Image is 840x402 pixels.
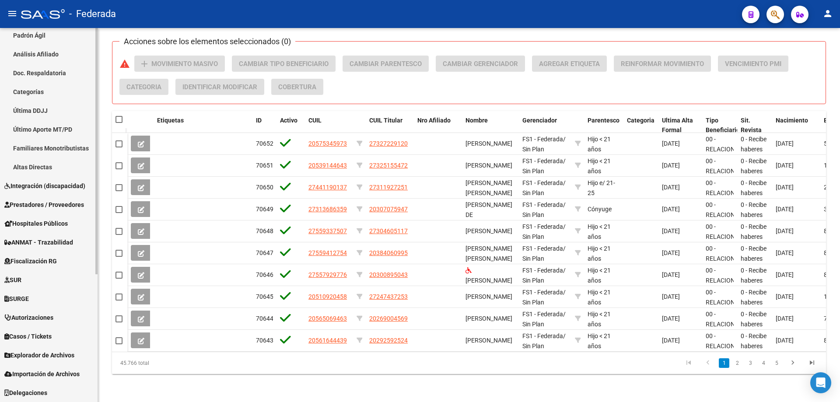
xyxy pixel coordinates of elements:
[706,245,746,282] span: 00 - RELACION DE DEPENDENCIA
[308,184,347,191] span: 27441190137
[776,227,794,234] span: [DATE]
[4,332,52,341] span: Casos / Tickets
[308,315,347,322] span: 20565069463
[369,206,408,213] span: 20307075947
[151,60,218,68] span: Movimiento Masivo
[366,111,414,140] datatable-header-cell: CUIL Titular
[175,79,264,95] button: Identificar Modificar
[824,117,838,124] span: Edad
[662,314,699,324] div: [DATE]
[369,293,408,300] span: 27247437253
[776,249,794,256] span: [DATE]
[662,139,699,149] div: [DATE]
[4,350,74,360] span: Explorador de Archivos
[824,140,827,147] span: 5
[824,227,827,234] span: 8
[369,315,408,322] span: 20269004569
[717,356,731,371] li: page 1
[706,267,746,304] span: 00 - RELACION DE DEPENDENCIA
[745,358,756,368] a: 3
[741,332,777,360] span: 0 - Recibe haberes regularmente
[4,388,47,398] span: Delegaciones
[369,140,408,147] span: 27327229120
[588,311,611,328] span: Hijo < 21 años
[702,111,737,140] datatable-header-cell: Tipo Beneficiario
[232,56,336,72] button: Cambiar Tipo Beneficiario
[824,162,831,169] span: 11
[741,245,777,272] span: 0 - Recibe haberes regularmente
[776,140,794,147] span: [DATE]
[465,245,512,262] span: [PERSON_NAME] [PERSON_NAME]
[588,136,611,153] span: Hijo < 21 años
[308,117,322,124] span: CUIL
[4,275,21,285] span: SUR
[741,117,762,134] span: Sit. Revista
[784,358,801,368] a: go to next page
[824,271,827,278] span: 8
[706,179,746,216] span: 00 - RELACION DE DEPENDENCIA
[465,201,525,228] span: [PERSON_NAME] DE [GEOGRAPHIC_DATA]
[627,117,654,124] span: Categoria
[436,56,525,72] button: Cambiar Gerenciador
[256,184,273,191] span: 70650
[276,111,305,140] datatable-header-cell: Activo
[758,358,769,368] a: 4
[369,117,402,124] span: CUIL Titular
[522,332,563,339] span: FS1 - Federada
[658,111,702,140] datatable-header-cell: Ultima Alta Formal
[757,356,770,371] li: page 4
[741,223,777,250] span: 0 - Recibe haberes regularmente
[157,117,184,124] span: Etiquetas
[4,256,57,266] span: Fiscalización RG
[706,157,746,194] span: 00 - RELACION DE DEPENDENCIA
[588,157,611,175] span: Hijo < 21 años
[280,117,297,124] span: Activo
[771,358,782,368] a: 5
[539,60,600,68] span: Agregar Etiqueta
[119,59,130,69] mat-icon: warning
[308,140,347,147] span: 20575345973
[662,226,699,236] div: [DATE]
[662,248,699,258] div: [DATE]
[522,136,563,143] span: FS1 - Federada
[308,249,347,256] span: 27559412754
[256,249,273,256] span: 70647
[776,184,794,191] span: [DATE]
[522,267,563,274] span: FS1 - Federada
[119,35,295,48] h3: Acciones sobre los elementos seleccionados (0)
[706,289,746,325] span: 00 - RELACION DE DEPENDENCIA
[824,315,827,322] span: 7
[139,59,150,69] mat-icon: add
[732,358,742,368] a: 2
[4,238,73,247] span: ANMAT - Trazabilidad
[369,184,408,191] span: 27311927251
[4,200,84,210] span: Prestadores / Proveedores
[134,56,225,72] button: Movimiento Masivo
[744,356,757,371] li: page 3
[119,79,168,95] button: Categoria
[4,219,68,228] span: Hospitales Públicos
[588,179,618,206] span: Hijo e/ 21-25 estudiando
[4,313,53,322] span: Autorizaciones
[824,249,827,256] span: 8
[776,293,794,300] span: [DATE]
[824,337,827,344] span: 8
[414,111,462,140] datatable-header-cell: Nro Afiliado
[308,206,347,213] span: 27313686359
[706,311,746,347] span: 00 - RELACION DE DEPENDENCIA
[522,289,563,296] span: FS1 - Federada
[741,157,777,185] span: 0 - Recibe haberes regularmente
[741,311,777,338] span: 0 - Recibe haberes regularmente
[588,206,612,213] span: Cónyuge
[662,117,693,134] span: Ultima Alta Formal
[519,111,571,140] datatable-header-cell: Gerenciador
[256,227,273,234] span: 70648
[584,111,623,140] datatable-header-cell: Parentesco
[822,8,833,19] mat-icon: person
[662,292,699,302] div: [DATE]
[741,289,777,316] span: 0 - Recibe haberes regularmente
[369,337,408,344] span: 20292592524
[308,162,347,169] span: 20539144643
[256,293,273,300] span: 70645
[588,117,619,124] span: Parentesco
